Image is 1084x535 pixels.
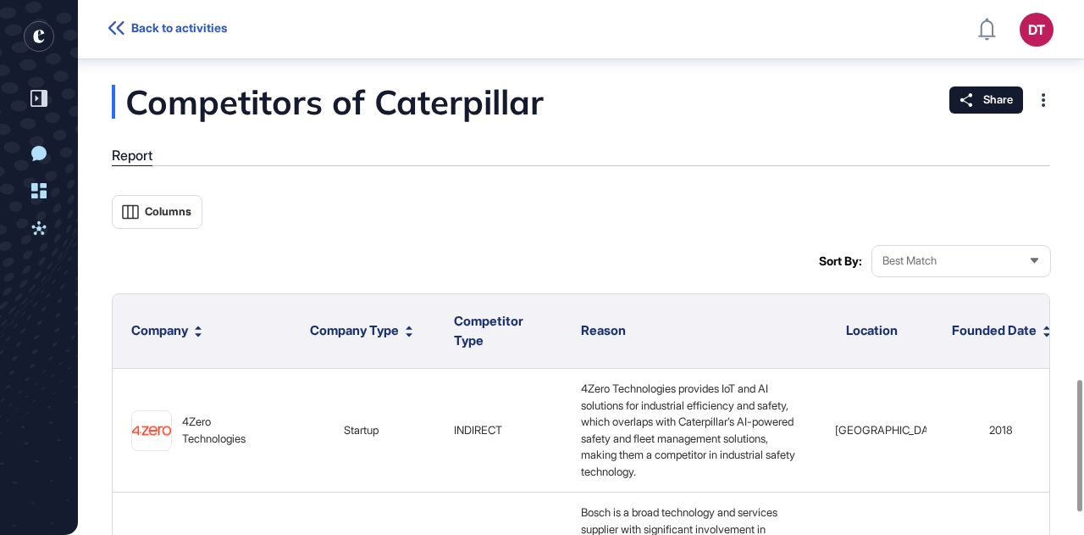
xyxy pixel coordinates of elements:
span: INDIRECT [454,423,502,437]
button: Company Type [310,321,412,341]
span: 2018 [989,423,1013,437]
span: Sort By: [819,254,862,268]
span: Competitor Type [454,313,523,348]
span: Best Match [882,254,937,267]
button: Founded Date [952,321,1050,341]
button: DT [1020,13,1054,47]
span: 4Zero Technologies provides IoT and AI solutions for industrial efficiency and safety, which over... [581,382,798,478]
span: Back to activities [131,21,227,35]
div: entrapeer-logo [24,21,54,52]
img: 4Zero Technologies-logo [132,425,171,437]
span: Founded Date [952,321,1037,341]
span: Reason [581,322,626,338]
a: Back to activities [108,21,227,37]
span: startup [344,423,379,437]
span: Company Type [310,321,399,341]
span: [GEOGRAPHIC_DATA] [835,423,945,437]
span: Columns [145,205,191,218]
div: 4Zero Technologies [182,414,268,447]
span: Location [846,322,898,338]
div: Competitors of Caterpillar [112,85,713,119]
button: Company [131,321,202,341]
span: Company [131,321,188,341]
span: Share [983,93,1013,107]
button: Columns [112,195,202,229]
div: Report [112,148,152,164]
